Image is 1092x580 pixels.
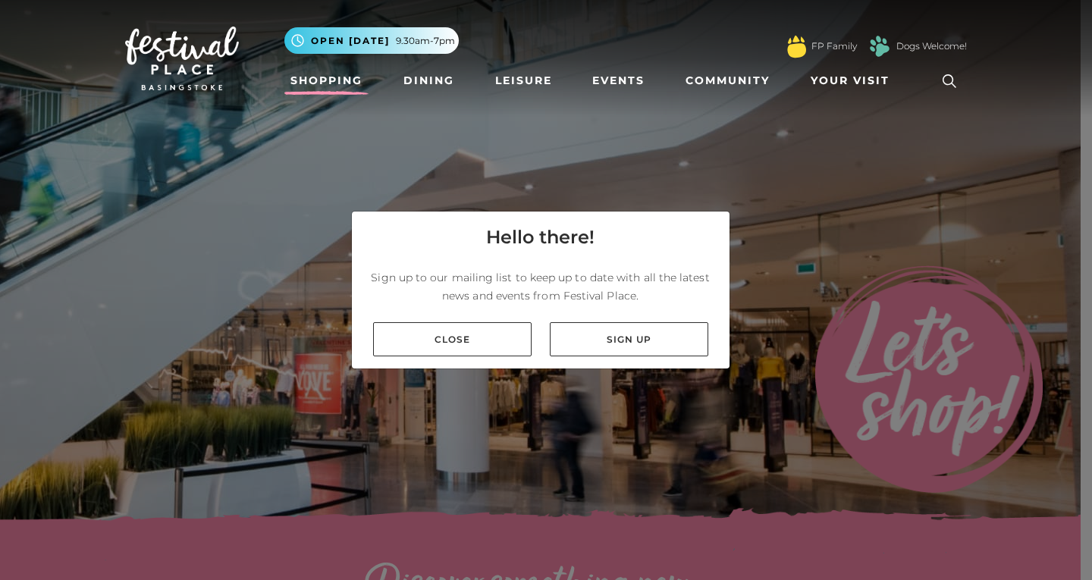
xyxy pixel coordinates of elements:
a: Events [586,67,651,95]
a: Dogs Welcome! [896,39,967,53]
p: Sign up to our mailing list to keep up to date with all the latest news and events from Festival ... [364,268,717,305]
span: Open [DATE] [311,34,390,48]
a: Close [373,322,532,356]
button: Open [DATE] 9.30am-7pm [284,27,459,54]
a: Dining [397,67,460,95]
h4: Hello there! [486,224,595,251]
a: Community [679,67,776,95]
img: Festival Place Logo [125,27,239,90]
a: Shopping [284,67,369,95]
span: 9.30am-7pm [396,34,455,48]
span: Your Visit [811,73,890,89]
a: Leisure [489,67,558,95]
a: Sign up [550,322,708,356]
a: FP Family [811,39,857,53]
a: Your Visit [805,67,903,95]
